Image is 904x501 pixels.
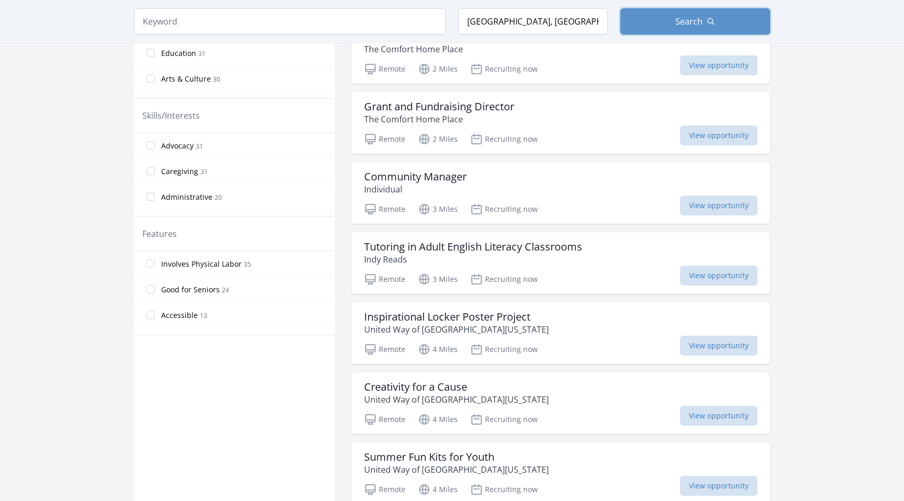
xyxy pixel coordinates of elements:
[680,55,758,75] span: View opportunity
[680,196,758,215] span: View opportunity
[680,476,758,496] span: View opportunity
[364,100,514,113] h3: Grant and Fundraising Director
[161,192,212,202] span: Administrative
[352,302,770,364] a: Inspirational Locker Poster Project United Way of [GEOGRAPHIC_DATA][US_STATE] Remote 4 Miles Recr...
[418,483,458,496] p: 4 Miles
[418,273,458,286] p: 3 Miles
[364,63,405,75] p: Remote
[620,8,770,35] button: Search
[364,203,405,215] p: Remote
[142,109,200,122] legend: Skills/Interests
[146,192,155,201] input: Administrative 20
[161,166,198,177] span: Caregiving
[146,49,155,57] input: Education 31
[364,463,549,476] p: United Way of [GEOGRAPHIC_DATA][US_STATE]
[364,113,514,126] p: The Comfort Home Place
[364,133,405,145] p: Remote
[418,63,458,75] p: 2 Miles
[680,406,758,426] span: View opportunity
[213,75,220,84] span: 30
[470,483,538,496] p: Recruiting now
[364,413,405,426] p: Remote
[352,92,770,154] a: Grant and Fundraising Director The Comfort Home Place Remote 2 Miles Recruiting now View opportunity
[470,343,538,356] p: Recruiting now
[364,483,405,496] p: Remote
[418,413,458,426] p: 4 Miles
[146,167,155,175] input: Caregiving 31
[200,311,207,320] span: 13
[364,43,463,55] p: The Comfort Home Place
[146,311,155,319] input: Accessible 13
[364,381,549,393] h3: Creativity for a Cause
[418,343,458,356] p: 4 Miles
[470,273,538,286] p: Recruiting now
[458,8,608,35] input: Location
[470,413,538,426] p: Recruiting now
[364,323,549,336] p: United Way of [GEOGRAPHIC_DATA][US_STATE]
[352,22,770,84] a: Board Secretary The Comfort Home Place Remote 2 Miles Recruiting now View opportunity
[680,266,758,286] span: View opportunity
[680,336,758,356] span: View opportunity
[161,310,198,321] span: Accessible
[364,393,549,406] p: United Way of [GEOGRAPHIC_DATA][US_STATE]
[352,232,770,294] a: Tutoring in Adult English Literacy Classrooms Indy Reads Remote 3 Miles Recruiting now View oppor...
[161,141,194,151] span: Advocacy
[470,203,538,215] p: Recruiting now
[680,126,758,145] span: View opportunity
[214,193,222,202] span: 20
[418,133,458,145] p: 2 Miles
[364,170,467,183] h3: Community Manager
[200,167,208,176] span: 31
[470,133,538,145] p: Recruiting now
[418,203,458,215] p: 3 Miles
[364,253,582,266] p: Indy Reads
[470,63,538,75] p: Recruiting now
[364,451,549,463] h3: Summer Fun Kits for Youth
[146,74,155,83] input: Arts & Culture 30
[142,227,177,240] legend: Features
[364,241,582,253] h3: Tutoring in Adult English Literacy Classrooms
[161,74,211,84] span: Arts & Culture
[146,285,155,293] input: Good for Seniors 24
[196,142,203,151] span: 31
[161,284,220,295] span: Good for Seniors
[364,311,549,323] h3: Inspirational Locker Poster Project
[134,8,446,35] input: Keyword
[146,141,155,150] input: Advocacy 31
[364,273,405,286] p: Remote
[364,183,467,196] p: Individual
[352,162,770,224] a: Community Manager Individual Remote 3 Miles Recruiting now View opportunity
[364,343,405,356] p: Remote
[161,48,196,59] span: Education
[198,49,206,58] span: 31
[222,286,229,294] span: 24
[146,259,155,268] input: Involves Physical Labor 35
[161,259,242,269] span: Involves Physical Labor
[352,372,770,434] a: Creativity for a Cause United Way of [GEOGRAPHIC_DATA][US_STATE] Remote 4 Miles Recruiting now Vi...
[675,15,703,28] span: Search
[244,260,251,269] span: 35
